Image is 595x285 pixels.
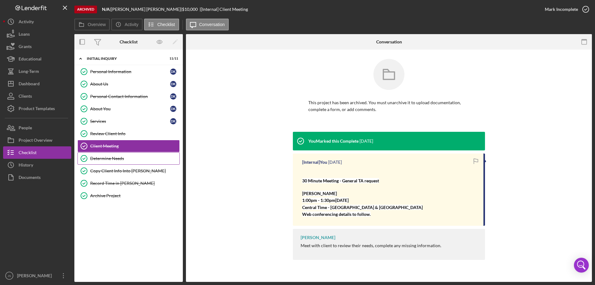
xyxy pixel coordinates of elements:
[87,57,163,60] div: Initial Inquiry
[182,7,198,12] span: $10,000
[359,139,373,144] time: 2025-07-29 22:00
[90,168,179,173] div: Copy Client Info Into [PERSON_NAME]
[19,90,32,104] div: Clients
[120,39,138,44] div: Checklist
[301,243,441,248] div: Meet with client to review their needs, complete any missing information.
[308,99,469,113] p: This project has been archived. You must unarchive it to upload documentation, complete a form, o...
[90,106,170,111] div: About You
[302,178,379,183] mark: 30 Minute Meeting - General TA request
[3,134,71,146] button: Project Overview
[302,160,327,165] div: [Internal] You
[167,57,178,60] div: 11 / 11
[157,22,175,27] label: Checklist
[111,19,142,30] button: Activity
[574,258,589,273] div: Open Intercom Messenger
[3,269,71,282] button: JS[PERSON_NAME]
[539,3,592,16] button: Mark Incomplete
[302,191,337,196] mark: [PERSON_NAME]
[19,78,40,91] div: Dashboard
[3,78,71,90] button: Dashboard
[3,53,71,65] button: Educational
[3,122,71,134] button: People
[19,53,42,67] div: Educational
[77,165,180,177] a: Copy Client Info Into [PERSON_NAME]
[3,159,71,171] button: History
[77,177,180,189] a: Record Time in [PERSON_NAME]
[77,90,180,103] a: Personal Contact InformationDK
[77,103,180,115] a: About YouDK
[170,69,176,75] div: D K
[3,28,71,40] button: Loans
[90,181,179,186] div: Record Time in [PERSON_NAME]
[3,16,71,28] button: Activity
[302,212,371,217] mark: Web conferencing details to follow.
[170,81,176,87] div: D K
[77,127,180,140] a: Review Client Info
[199,22,225,27] label: Conversation
[90,156,179,161] div: Determine Needs
[19,171,41,185] div: Documents
[77,115,180,127] a: ServicesDK
[90,144,179,149] div: Client Meeting
[302,205,423,210] mark: Central Time - [GEOGRAPHIC_DATA] & [GEOGRAPHIC_DATA]
[19,122,32,136] div: People
[170,93,176,100] div: D K
[111,7,182,12] div: [PERSON_NAME] [PERSON_NAME] |
[3,171,71,184] button: Documents
[74,6,97,13] div: Archived
[88,22,106,27] label: Overview
[144,19,179,30] button: Checklist
[3,40,71,53] button: Grants
[19,28,30,42] div: Loans
[186,19,229,30] button: Conversation
[376,39,402,44] div: Conversation
[328,160,342,165] time: 2025-07-29 22:00
[90,69,170,74] div: Personal Information
[77,152,180,165] a: Determine Needs
[302,198,349,203] mark: 1:00pm - 1:30pm[DATE]
[125,22,138,27] label: Activity
[77,65,180,78] a: Personal InformationDK
[90,82,170,87] div: About Us
[308,139,359,144] div: You Marked this Complete
[77,140,180,152] a: Client Meeting
[3,90,71,102] button: Clients
[90,119,170,124] div: Services
[77,78,180,90] a: About UsDK
[3,146,71,159] button: Checklist
[19,40,32,54] div: Grants
[170,118,176,124] div: D K
[301,235,335,240] div: [PERSON_NAME]
[19,159,33,173] div: History
[545,3,578,16] div: Mark Incomplete
[3,65,71,78] button: Long-Term
[170,106,176,112] div: D K
[19,102,55,116] div: Product Templates
[74,19,110,30] button: Overview
[200,7,248,12] div: | [Internal] Client Meeting
[15,269,56,283] div: [PERSON_NAME]
[90,193,179,198] div: Archive Project
[102,7,111,12] div: |
[90,131,179,136] div: Review Client Info
[19,65,39,79] div: Long-Term
[77,189,180,202] a: Archive Project
[102,7,110,12] b: N/A
[19,134,52,148] div: Project Overview
[19,16,34,29] div: Activity
[3,102,71,115] button: Product Templates
[7,274,11,278] text: JS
